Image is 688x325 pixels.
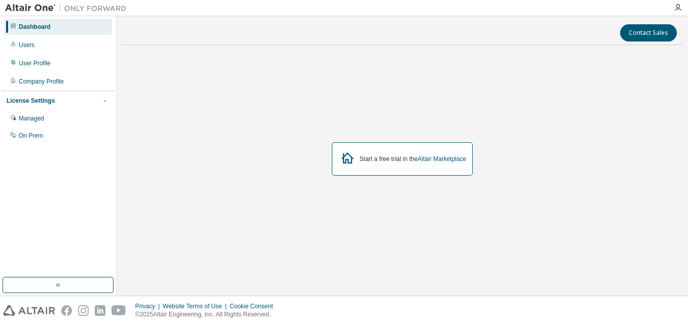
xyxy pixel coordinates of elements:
[19,41,34,49] div: Users
[163,302,230,310] div: Website Terms of Use
[19,132,43,140] div: On Prem
[620,24,677,42] button: Contact Sales
[61,305,72,316] img: facebook.svg
[19,23,51,31] div: Dashboard
[111,305,126,316] img: youtube.svg
[19,59,51,67] div: User Profile
[417,155,466,162] a: Altair Marketplace
[78,305,89,316] img: instagram.svg
[135,310,279,319] p: © 2025 Altair Engineering, Inc. All Rights Reserved.
[19,114,44,123] div: Managed
[360,155,467,163] div: Start a free trial in the
[135,302,163,310] div: Privacy
[3,305,55,316] img: altair_logo.svg
[5,3,132,13] img: Altair One
[95,305,105,316] img: linkedin.svg
[230,302,279,310] div: Cookie Consent
[7,97,55,105] div: License Settings
[19,77,64,86] div: Company Profile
